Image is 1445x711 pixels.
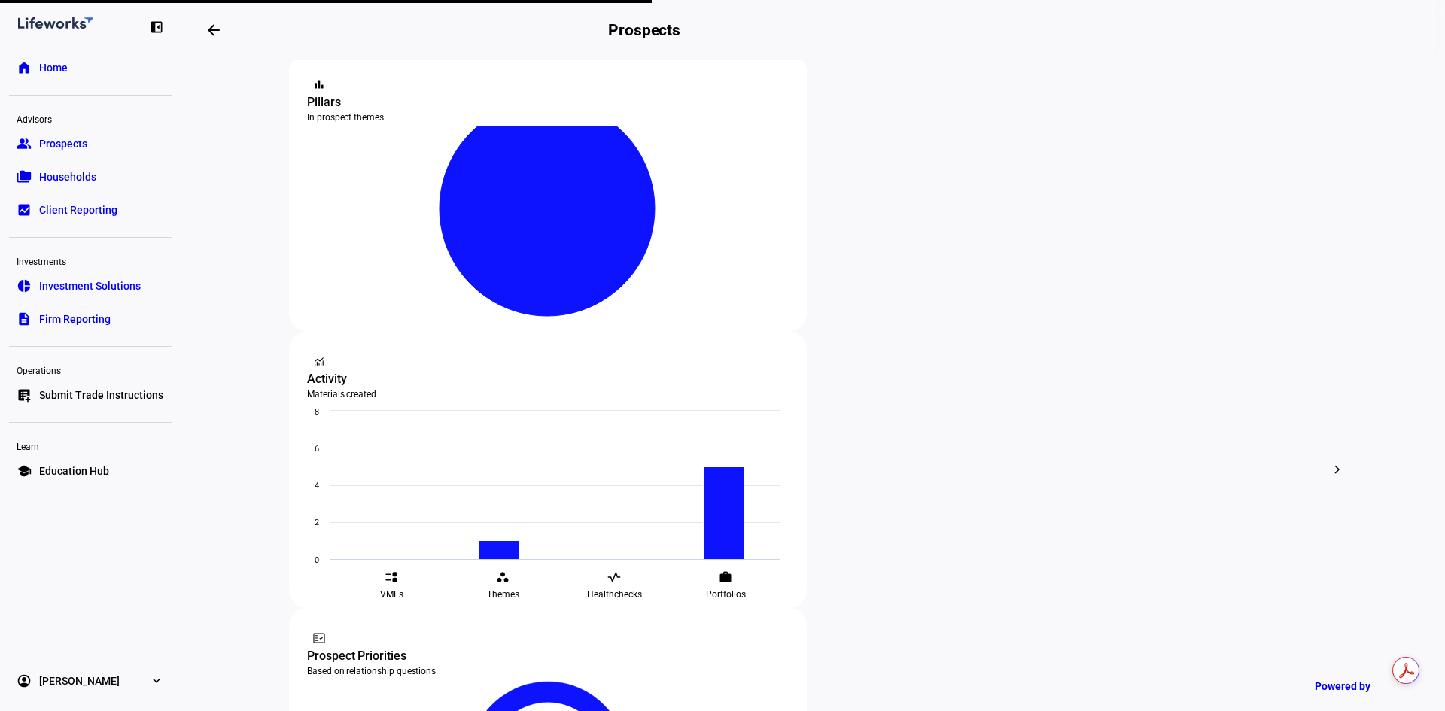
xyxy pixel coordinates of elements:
mat-icon: arrow_backwards [205,21,223,39]
text: 8 [315,407,319,417]
span: Portfolios [706,588,746,600]
span: Prospects [39,136,87,151]
mat-icon: bar_chart [312,77,327,92]
span: Home [39,60,68,75]
div: Prospect Priorities [307,647,789,665]
mat-icon: chevron_right [1328,460,1346,479]
text: 2 [315,518,319,527]
eth-mat-symbol: vital_signs [607,570,621,584]
span: Themes [487,588,519,600]
div: Pillars [307,93,789,111]
h2: Prospects [608,21,680,39]
span: Healthchecks [587,588,642,600]
eth-mat-symbol: work [719,570,732,584]
mat-icon: fact_check [312,630,327,646]
div: Learn [9,435,172,456]
div: Advisors [9,108,172,129]
eth-mat-symbol: group [17,136,32,151]
eth-mat-symbol: account_circle [17,673,32,688]
a: bid_landscapeClient Reporting [9,195,172,225]
span: [PERSON_NAME] [39,673,120,688]
div: Operations [9,359,172,380]
div: In prospect themes [307,111,789,123]
a: pie_chartInvestment Solutions [9,271,172,301]
eth-mat-symbol: bid_landscape [17,202,32,217]
a: groupProspects [9,129,172,159]
span: Firm Reporting [39,311,111,327]
eth-mat-symbol: school [17,463,32,479]
a: descriptionFirm Reporting [9,304,172,334]
span: Education Hub [39,463,109,479]
span: Households [39,169,96,184]
eth-mat-symbol: list_alt_add [17,387,32,403]
text: 6 [315,444,319,454]
a: folder_copyHouseholds [9,162,172,192]
a: homeHome [9,53,172,83]
eth-mat-symbol: event_list [385,570,398,584]
mat-icon: monitoring [312,354,327,369]
text: 0 [315,555,319,565]
a: Powered by [1307,672,1422,700]
eth-mat-symbol: workspaces [496,570,510,584]
text: 4 [315,481,319,491]
span: Investment Solutions [39,278,141,293]
eth-mat-symbol: pie_chart [17,278,32,293]
span: Submit Trade Instructions [39,387,163,403]
eth-mat-symbol: home [17,60,32,75]
div: Based on relationship questions [307,665,789,677]
span: VMEs [380,588,403,600]
eth-mat-symbol: folder_copy [17,169,32,184]
span: Client Reporting [39,202,117,217]
div: Activity [307,370,789,388]
eth-mat-symbol: description [17,311,32,327]
div: Investments [9,250,172,271]
div: Materials created [307,388,789,400]
eth-mat-symbol: expand_more [149,673,164,688]
eth-mat-symbol: left_panel_close [149,20,164,35]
